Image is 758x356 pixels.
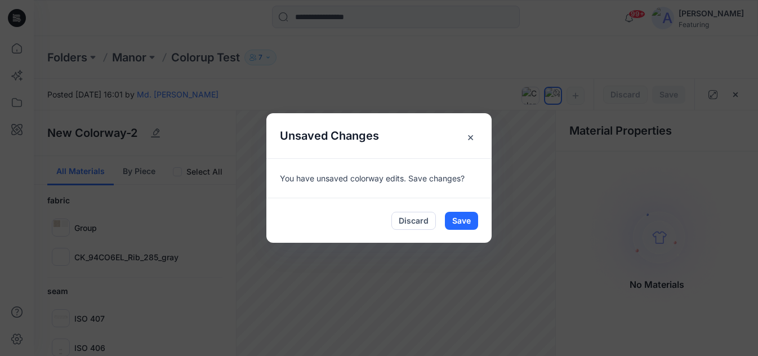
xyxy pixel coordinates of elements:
span: × [460,127,480,147]
button: Discard [391,212,436,230]
button: Close [447,113,492,158]
button: Save [445,212,478,230]
h5: Unsaved Changes [266,113,393,158]
div: You have unsaved colorway edits. Save changes? [266,158,492,198]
